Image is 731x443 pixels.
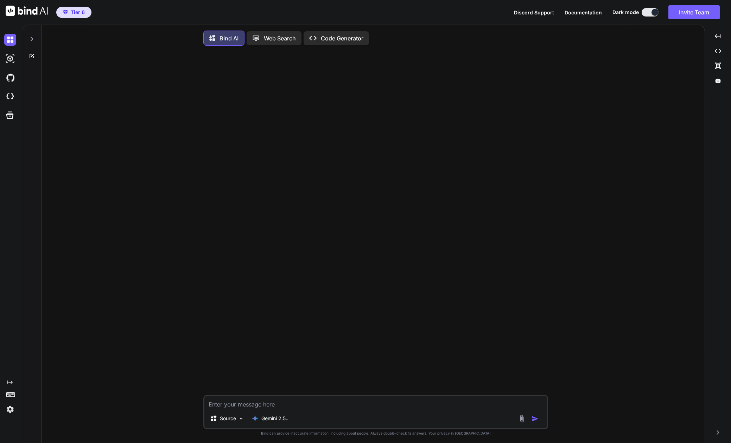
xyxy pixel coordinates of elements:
span: Documentation [565,9,602,15]
img: settings [4,403,16,415]
button: premiumTier 6 [56,7,91,18]
img: githubDark [4,72,16,84]
p: Web Search [264,34,296,43]
button: Discord Support [514,9,554,16]
img: premium [63,10,68,14]
p: Bind can provide inaccurate information, including about people. Always double-check its answers.... [203,431,548,436]
img: Pick Models [238,416,244,422]
span: Dark mode [612,9,639,16]
img: attachment [518,415,526,423]
img: darkAi-studio [4,53,16,65]
button: Documentation [565,9,602,16]
span: Tier 6 [71,9,85,16]
p: Bind AI [220,34,239,43]
img: Bind AI [6,6,48,16]
img: Gemini 2.5 Pro [252,415,259,422]
img: cloudideIcon [4,91,16,103]
span: Discord Support [514,9,554,15]
p: Source [220,415,236,422]
img: icon [532,415,539,422]
img: darkChat [4,34,16,46]
p: Code Generator [321,34,363,43]
button: Invite Team [668,5,720,19]
p: Gemini 2.5.. [261,415,288,422]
